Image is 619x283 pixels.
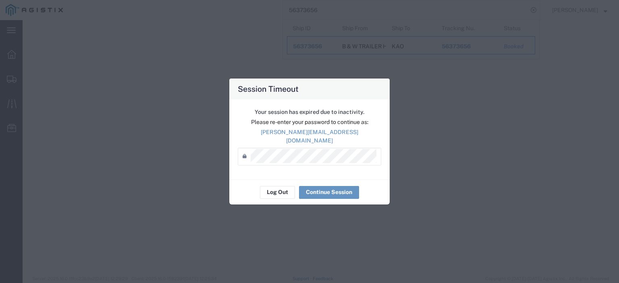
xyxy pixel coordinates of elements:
[299,186,359,199] button: Continue Session
[238,118,381,126] p: Please re-enter your password to continue as:
[238,128,381,145] p: [PERSON_NAME][EMAIL_ADDRESS][DOMAIN_NAME]
[238,108,381,116] p: Your session has expired due to inactivity.
[260,186,295,199] button: Log Out
[238,83,299,95] h4: Session Timeout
